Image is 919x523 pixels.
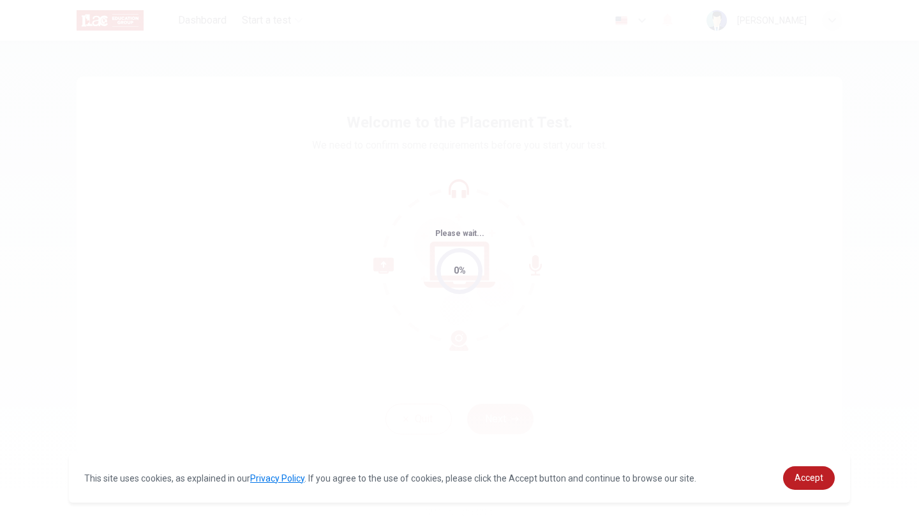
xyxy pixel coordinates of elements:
[250,473,304,483] a: Privacy Policy
[69,453,850,503] div: cookieconsent
[783,466,835,490] a: dismiss cookie message
[435,229,484,238] span: Please wait...
[795,473,823,483] span: Accept
[454,263,466,278] div: 0%
[84,473,696,483] span: This site uses cookies, as explained in our . If you agree to the use of cookies, please click th...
